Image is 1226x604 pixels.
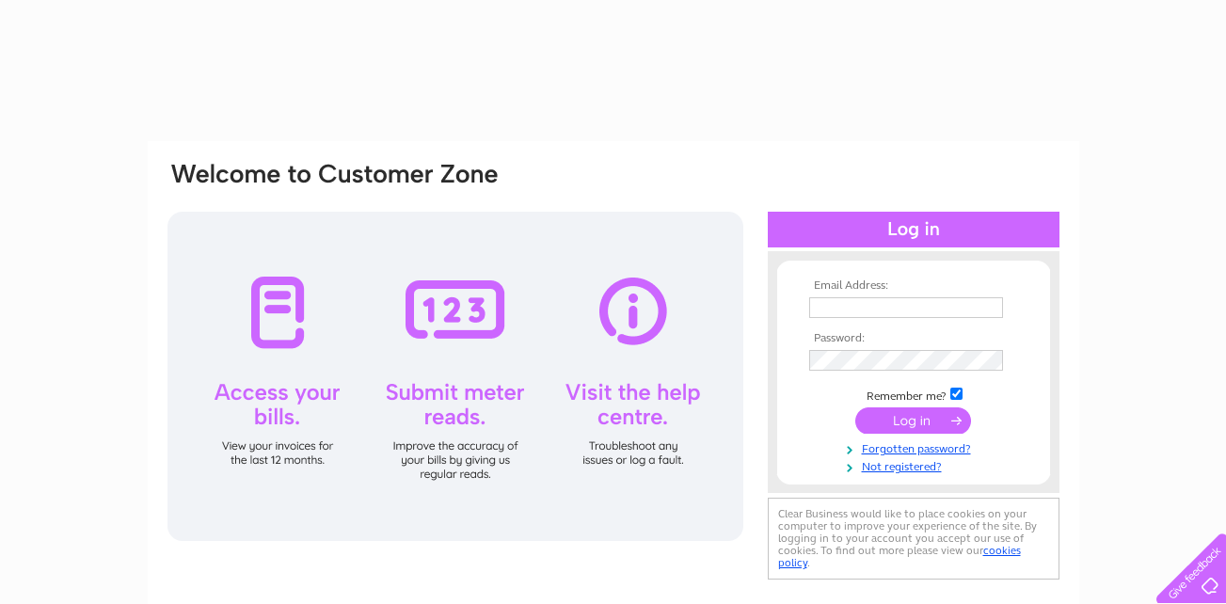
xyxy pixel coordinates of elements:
[855,407,971,434] input: Submit
[809,456,1023,474] a: Not registered?
[804,279,1023,293] th: Email Address:
[804,385,1023,404] td: Remember me?
[768,498,1059,580] div: Clear Business would like to place cookies on your computer to improve your experience of the sit...
[778,544,1021,569] a: cookies policy
[804,332,1023,345] th: Password:
[809,438,1023,456] a: Forgotten password?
